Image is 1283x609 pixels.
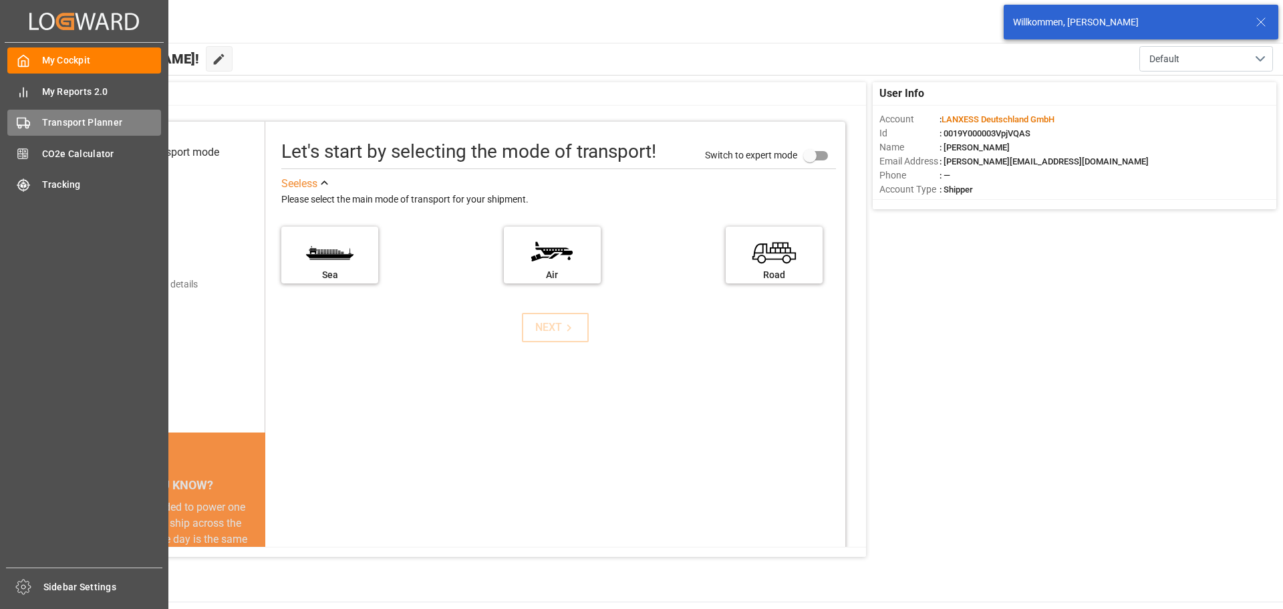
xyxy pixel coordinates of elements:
span: My Reports 2.0 [42,85,162,99]
span: : [PERSON_NAME][EMAIL_ADDRESS][DOMAIN_NAME] [940,156,1149,166]
button: open menu [1139,46,1273,72]
div: The energy needed to power one large container ship across the ocean in a single day is the same ... [88,499,249,596]
span: Sidebar Settings [43,580,163,594]
span: Default [1149,52,1179,66]
span: : Shipper [940,185,973,195]
div: Road [732,268,816,282]
span: : [940,114,1054,124]
div: Please select the main mode of transport for your shipment. [281,192,836,208]
div: Let's start by selecting the mode of transport! [281,138,656,166]
span: Hello [PERSON_NAME]! [55,46,199,72]
span: Switch to expert mode [705,149,797,160]
span: LANXESS Deutschland GmbH [942,114,1054,124]
a: Transport Planner [7,110,161,136]
span: Tracking [42,178,162,192]
a: CO2e Calculator [7,140,161,166]
span: : 0019Y000003VpjVQAS [940,128,1030,138]
div: DID YOU KNOW? [72,471,265,499]
span: Transport Planner [42,116,162,130]
span: CO2e Calculator [42,147,162,161]
div: See less [281,176,317,192]
span: Account [879,112,940,126]
a: Tracking [7,172,161,198]
span: : — [940,170,950,180]
span: Email Address [879,154,940,168]
span: Id [879,126,940,140]
div: Air [511,268,594,282]
span: Phone [879,168,940,182]
div: NEXT [535,320,576,336]
span: User Info [879,86,924,102]
button: NEXT [522,313,589,342]
div: Sea [288,268,372,282]
span: : [PERSON_NAME] [940,142,1010,152]
a: My Cockpit [7,47,161,74]
a: My Reports 2.0 [7,78,161,104]
span: Account Type [879,182,940,197]
span: Name [879,140,940,154]
div: Willkommen, [PERSON_NAME] [1013,15,1243,29]
span: My Cockpit [42,53,162,68]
